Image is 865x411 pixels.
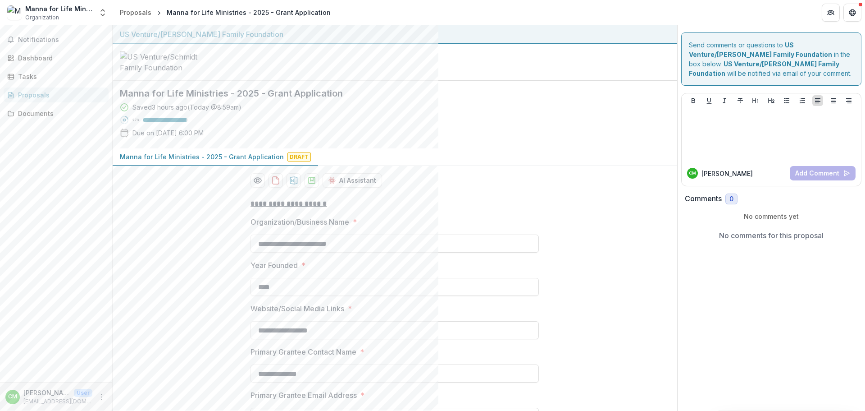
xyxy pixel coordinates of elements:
[688,95,699,106] button: Bold
[4,69,109,84] a: Tasks
[750,95,761,106] button: Heading 1
[719,230,824,241] p: No comments for this proposal
[704,95,715,106] button: Underline
[96,4,109,22] button: Open entity switcher
[4,106,109,121] a: Documents
[250,390,357,401] p: Primary Grantee Email Address
[701,169,753,178] p: [PERSON_NAME]
[250,346,356,357] p: Primary Grantee Contact Name
[18,90,101,100] div: Proposals
[18,72,101,81] div: Tasks
[120,29,670,40] div: US Venture/[PERSON_NAME] Family Foundation
[120,152,284,162] p: Manna for Life Ministries - 2025 - Grant Application
[735,95,746,106] button: Strike
[287,173,301,188] button: download-proposal
[719,95,730,106] button: Italicize
[781,95,792,106] button: Bullet List
[689,171,696,175] div: Cindy Miller
[843,95,854,106] button: Align Right
[96,392,107,402] button: More
[681,32,862,86] div: Send comments or questions to in the box below. will be notified via email of your comment.
[685,212,858,221] p: No comments yet
[74,389,92,397] p: User
[766,95,777,106] button: Heading 2
[25,14,59,22] span: Organization
[822,4,840,22] button: Partners
[120,88,656,99] h2: Manna for Life Ministries - 2025 - Grant Application
[250,217,349,227] p: Organization/Business Name
[120,51,210,73] img: US Venture/Schmidt Family Foundation
[250,260,298,271] p: Year Founded
[120,8,151,17] div: Proposals
[18,53,101,63] div: Dashboard
[116,6,155,19] a: Proposals
[132,102,241,112] div: Saved 3 hours ago ( Today @ 8:59am )
[23,388,70,397] p: [PERSON_NAME]
[689,60,839,77] strong: US Venture/[PERSON_NAME] Family Foundation
[4,51,109,65] a: Dashboard
[7,5,22,20] img: Manna for Life Ministries
[828,95,839,106] button: Align Center
[250,303,344,314] p: Website/Social Media Links
[250,173,265,188] button: Preview a8c6236a-a998-4eed-a265-11f4733aa828-0.pdf
[18,36,105,44] span: Notifications
[8,394,17,400] div: Cindy Miller
[685,194,722,203] h2: Comments
[729,195,733,203] span: 0
[25,4,93,14] div: Manna for Life Ministries
[269,173,283,188] button: download-proposal
[167,8,331,17] div: Manna for Life Ministries - 2025 - Grant Application
[132,117,139,123] p: 97 %
[305,173,319,188] button: download-proposal
[812,95,823,106] button: Align Left
[23,397,92,406] p: [EMAIL_ADDRESS][DOMAIN_NAME]
[4,32,109,47] button: Notifications
[323,173,382,188] button: AI Assistant
[116,6,334,19] nav: breadcrumb
[132,128,204,138] p: Due on [DATE] 6:00 PM
[790,166,856,180] button: Add Comment
[843,4,861,22] button: Get Help
[4,88,109,102] a: Proposals
[287,152,311,162] span: Draft
[18,109,101,118] div: Documents
[797,95,808,106] button: Ordered List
